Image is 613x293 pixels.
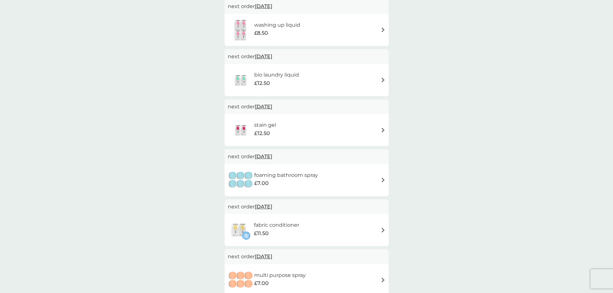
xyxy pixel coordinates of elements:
p: next order [228,52,385,61]
img: arrow right [381,278,385,282]
img: arrow right [381,178,385,182]
p: next order [228,2,385,11]
span: [DATE] [255,250,272,263]
p: next order [228,203,385,211]
img: bio laundry liquid [228,69,254,91]
h6: stain gel [254,121,276,129]
img: stain gel [228,119,254,141]
img: arrow right [381,27,385,32]
span: £11.50 [254,229,269,238]
h6: fabric conditioner [254,221,299,229]
span: [DATE] [255,150,272,163]
span: [DATE] [255,50,272,63]
span: £7.00 [254,279,269,288]
span: £7.00 [254,179,269,188]
h6: foaming bathroom spray [254,171,318,179]
span: £12.50 [254,129,270,138]
img: multi purpose spray [228,269,254,291]
span: £12.50 [254,79,270,87]
img: fabric conditioner [228,219,250,241]
img: foaming bathroom spray [228,169,254,191]
p: next order [228,103,385,111]
span: £8.50 [254,29,268,37]
p: next order [228,252,385,261]
img: arrow right [381,128,385,133]
h6: multi purpose spray [254,271,306,279]
img: washing up liquid [228,19,254,41]
p: next order [228,152,385,161]
h6: bio laundry liquid [254,71,299,79]
span: [DATE] [255,200,272,213]
h6: washing up liquid [254,21,300,29]
img: arrow right [381,78,385,82]
span: [DATE] [255,100,272,113]
img: arrow right [381,228,385,233]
